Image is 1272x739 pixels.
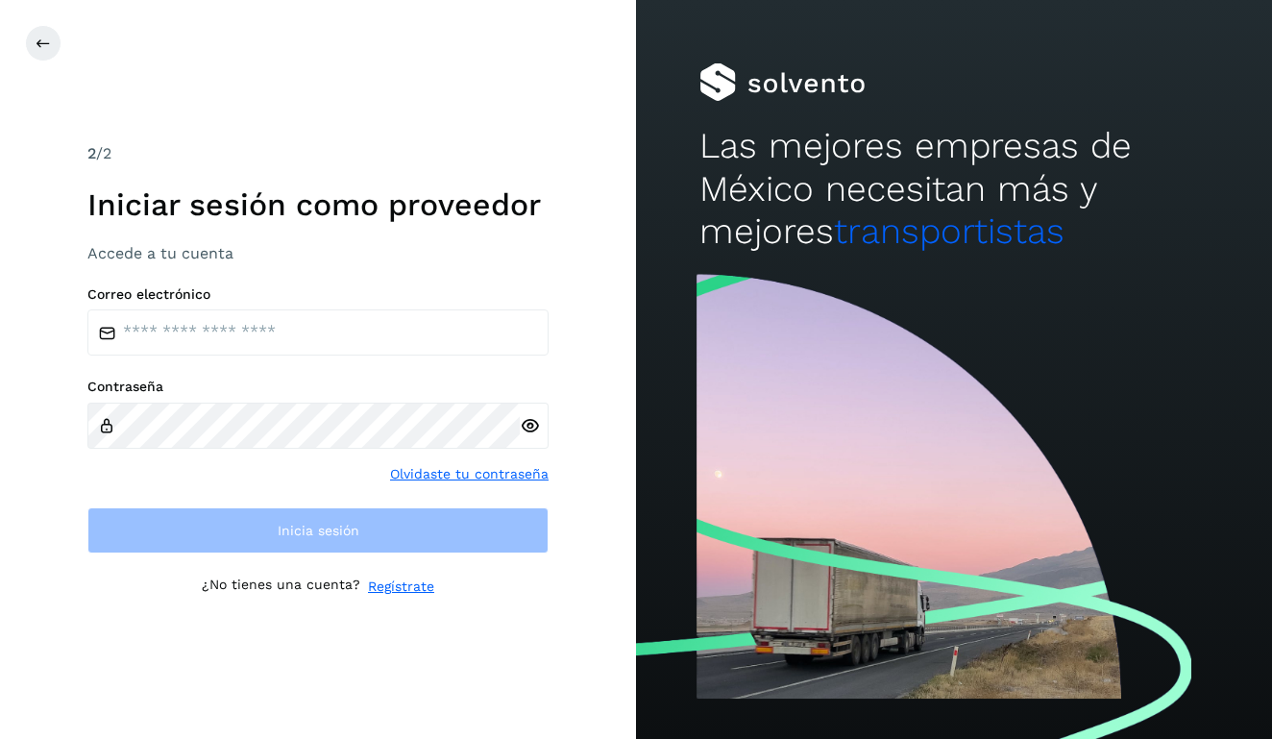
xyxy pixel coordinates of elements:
[87,142,549,165] div: /2
[87,379,549,395] label: Contraseña
[390,464,549,484] a: Olvidaste tu contraseña
[278,524,359,537] span: Inicia sesión
[87,507,549,554] button: Inicia sesión
[834,210,1064,252] span: transportistas
[202,577,360,597] p: ¿No tienes una cuenta?
[87,186,549,223] h1: Iniciar sesión como proveedor
[87,144,96,162] span: 2
[699,125,1209,253] h2: Las mejores empresas de México necesitan más y mejores
[368,577,434,597] a: Regístrate
[87,244,549,262] h3: Accede a tu cuenta
[87,286,549,303] label: Correo electrónico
